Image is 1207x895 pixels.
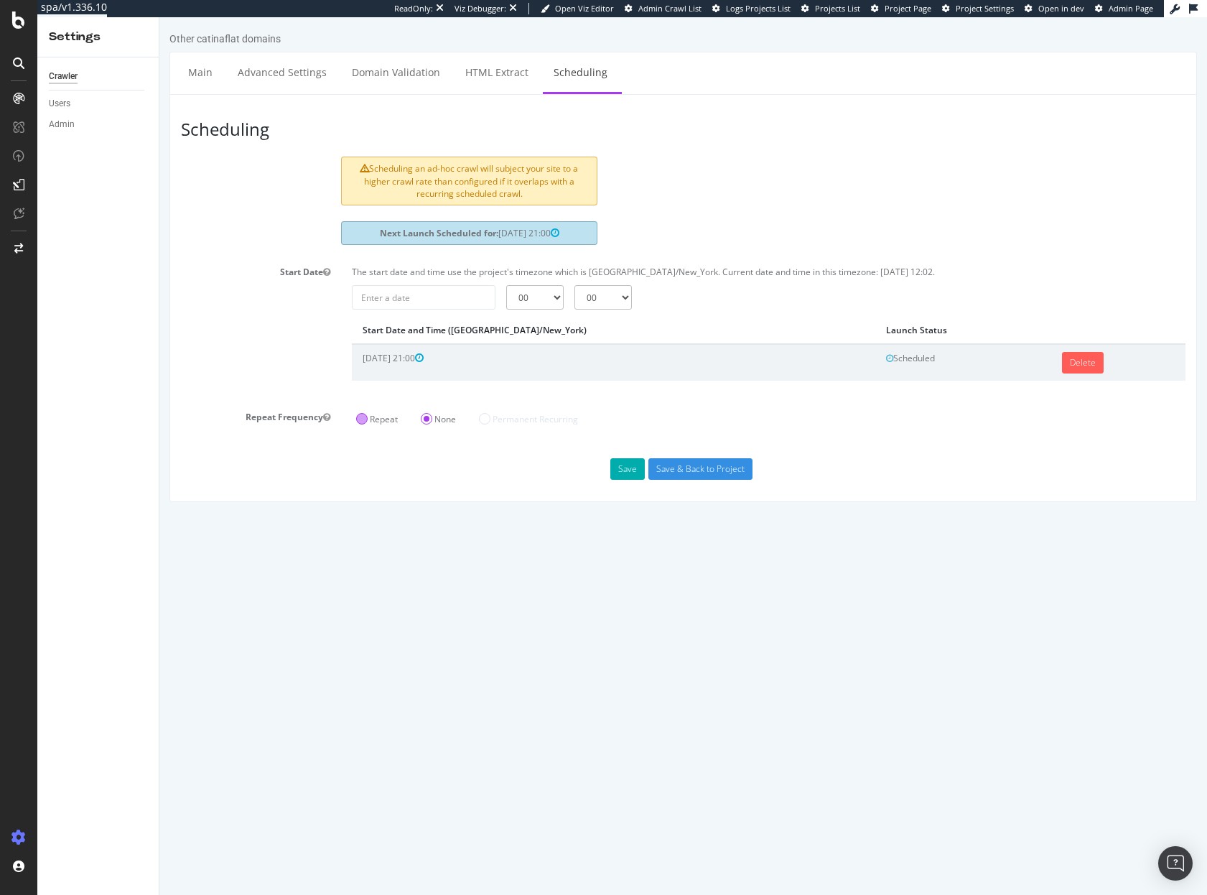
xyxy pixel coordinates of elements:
[942,3,1014,14] a: Project Settings
[261,396,297,408] label: None
[182,35,292,75] a: Domain Validation
[712,3,791,14] a: Logs Projects List
[625,3,702,14] a: Admin Crawl List
[220,210,339,222] strong: Next Launch Scheduled for:
[49,117,75,132] div: Admin
[192,300,715,327] th: Start Date and Time ([GEOGRAPHIC_DATA]/New_York)
[1095,3,1153,14] a: Admin Page
[1025,3,1084,14] a: Open in dev
[49,96,70,111] div: Users
[164,394,171,406] button: Repeat Frequency
[489,441,593,463] input: Save & Back to Project
[956,3,1014,14] span: Project Settings
[541,3,614,14] a: Open Viz Editor
[67,35,178,75] a: Advanced Settings
[455,3,506,14] div: Viz Debugger:
[203,335,264,347] span: [DATE] 21:00
[49,29,147,45] div: Settings
[394,3,433,14] div: ReadOnly:
[815,3,860,14] span: Projects List
[10,14,121,29] div: Other catinaflat domains
[871,3,931,14] a: Project Page
[726,3,791,14] span: Logs Projects List
[339,210,400,222] span: [DATE] 21:00
[49,69,149,84] a: Crawler
[320,396,419,408] label: Permanent Recurring
[716,327,892,363] td: Scheduled
[295,35,380,75] a: HTML Extract
[638,3,702,14] span: Admin Crawl List
[49,96,149,111] a: Users
[315,389,423,412] div: Option available for Enterprise plan.
[801,3,860,14] a: Projects List
[11,244,182,261] label: Start Date
[903,335,944,356] a: Delete
[451,441,485,463] button: Save
[192,249,1026,261] p: The start date and time use the project's timezone which is [GEOGRAPHIC_DATA]/New_York. Current d...
[49,69,78,84] div: Crawler
[716,300,892,327] th: Launch Status
[14,103,185,121] h3: Scheduling
[1158,846,1193,881] div: Open Intercom Messenger
[555,3,614,14] span: Open Viz Editor
[383,35,459,75] a: Scheduling
[182,139,438,187] div: Scheduling an ad-hoc crawl will subject your site to a higher crawl rate than configured if it ov...
[192,268,336,292] input: Enter a date
[18,35,64,75] a: Main
[164,249,171,261] button: Start Date
[11,389,182,406] label: Repeat Frequency
[885,3,931,14] span: Project Page
[49,117,149,132] a: Admin
[1038,3,1084,14] span: Open in dev
[1109,3,1153,14] span: Admin Page
[197,396,238,408] label: Repeat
